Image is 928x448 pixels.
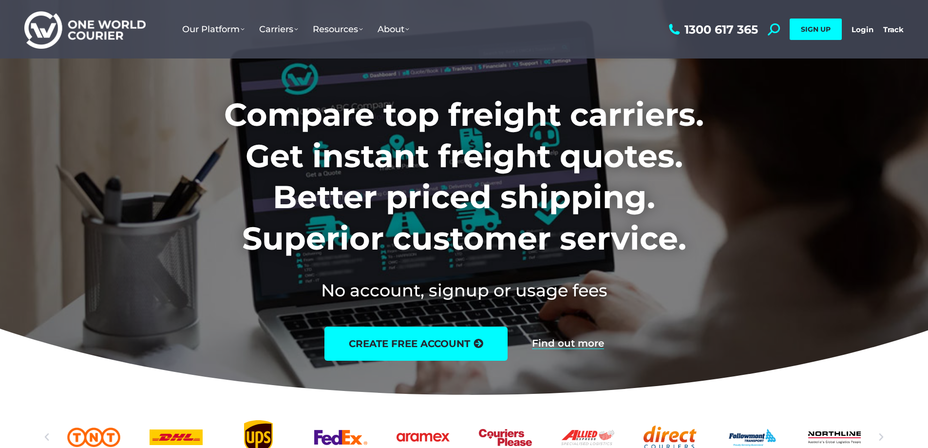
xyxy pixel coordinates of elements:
h2: No account, signup or usage fees [160,278,768,302]
a: Resources [305,14,370,44]
a: Login [852,25,873,34]
a: 1300 617 365 [666,23,758,36]
span: Carriers [259,24,298,35]
a: Our Platform [175,14,252,44]
a: create free account [324,327,508,361]
a: SIGN UP [790,19,842,40]
h1: Compare top freight carriers. Get instant freight quotes. Better priced shipping. Superior custom... [160,94,768,259]
span: Resources [313,24,363,35]
a: About [370,14,417,44]
span: About [378,24,409,35]
img: One World Courier [24,10,146,49]
span: Our Platform [182,24,245,35]
a: Carriers [252,14,305,44]
a: Find out more [532,338,604,349]
a: Track [883,25,904,34]
span: SIGN UP [801,25,831,34]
